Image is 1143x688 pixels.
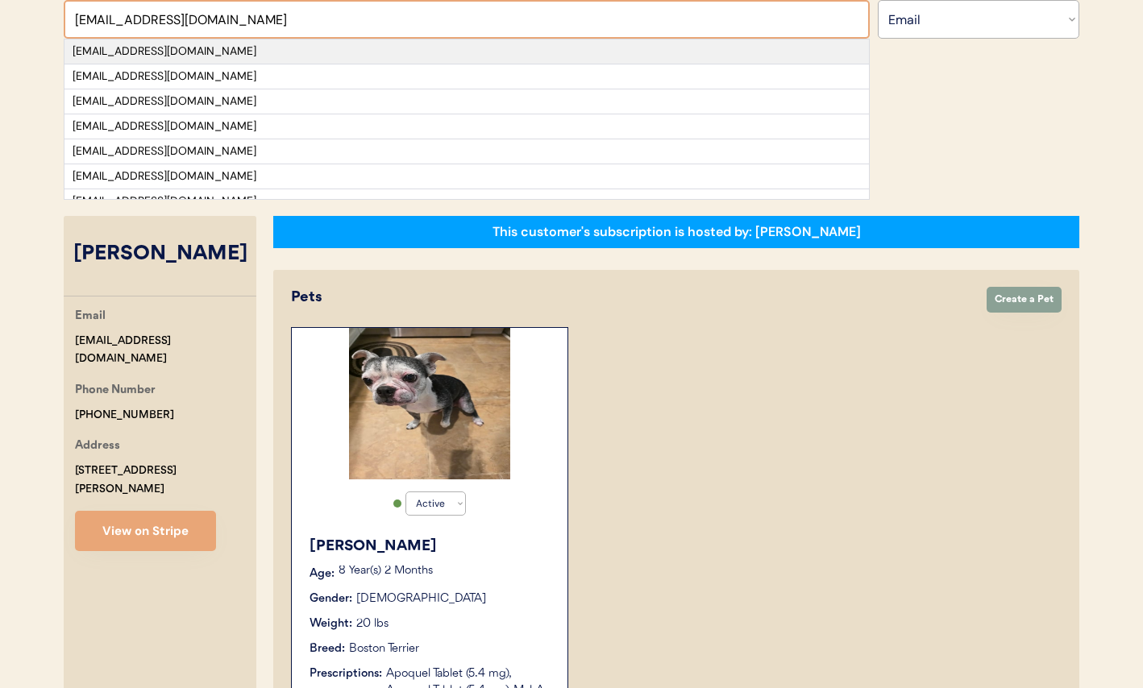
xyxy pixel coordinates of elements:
div: [EMAIL_ADDRESS][DOMAIN_NAME] [75,332,256,369]
div: [EMAIL_ADDRESS][DOMAIN_NAME] [73,68,861,85]
p: 8 Year(s) 2 Months [339,566,551,577]
div: This customer's subscription is hosted by: [PERSON_NAME] [493,223,861,241]
div: 20 lbs [356,615,389,632]
div: [EMAIL_ADDRESS][DOMAIN_NAME] [73,143,861,160]
div: [PERSON_NAME] [64,239,256,270]
div: Gender: [310,591,352,607]
div: Weight: [310,615,352,632]
div: Breed: [310,640,345,657]
div: Prescriptions: [310,665,382,682]
img: 1000014723.jpg [349,328,510,479]
div: Pets [291,287,971,309]
button: View on Stripe [75,511,216,551]
div: [DEMOGRAPHIC_DATA] [356,591,486,607]
div: [PERSON_NAME] [310,536,551,557]
button: Create a Pet [987,287,1062,313]
div: [EMAIL_ADDRESS][DOMAIN_NAME] [73,118,861,135]
div: Boston Terrier [349,640,419,657]
div: [PHONE_NUMBER] [75,406,174,425]
div: Age: [310,566,335,582]
div: [STREET_ADDRESS][PERSON_NAME] [75,462,256,499]
div: [EMAIL_ADDRESS][DOMAIN_NAME] [73,193,861,209]
div: Address [75,437,120,457]
div: Phone Number [75,381,156,401]
div: [EMAIL_ADDRESS][DOMAIN_NAME] [73,93,861,110]
div: Email [75,307,106,327]
div: [EMAIL_ADDRESS][DOMAIN_NAME] [73,44,861,60]
div: [EMAIL_ADDRESS][DOMAIN_NAME] [73,168,861,184]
